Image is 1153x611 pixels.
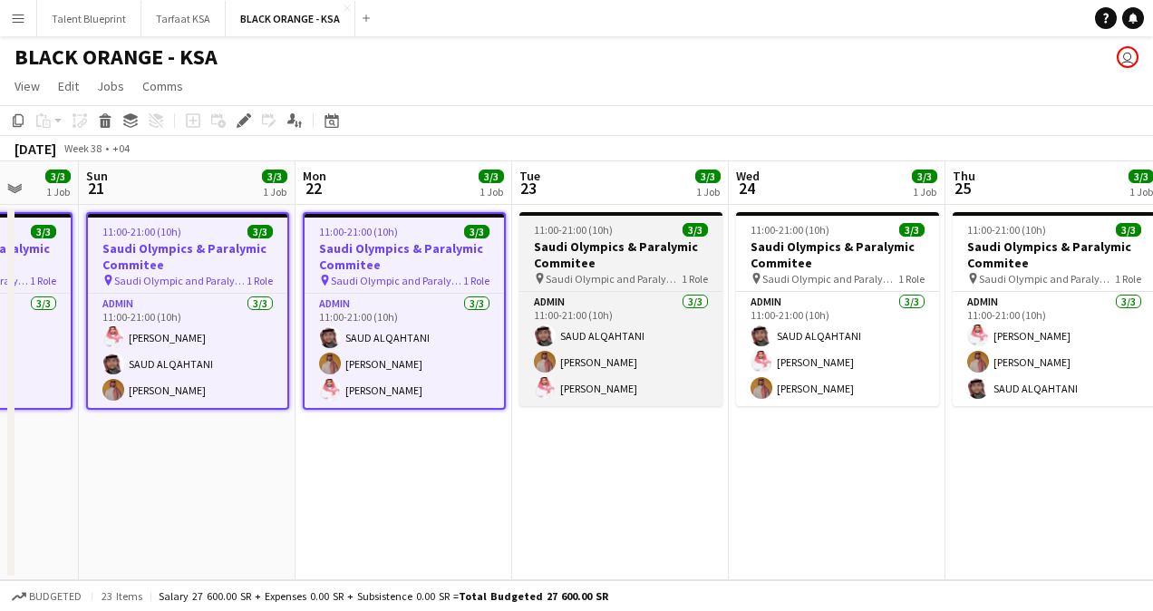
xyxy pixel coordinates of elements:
[979,272,1115,286] span: Saudi Olympic and Paralympic committee
[950,178,975,199] span: 25
[15,140,56,158] div: [DATE]
[953,168,975,184] span: Thu
[695,170,721,183] span: 3/3
[762,272,898,286] span: Saudi Olympic and Paralympic committee
[135,74,190,98] a: Comms
[898,272,925,286] span: 1 Role
[463,274,489,287] span: 1 Role
[141,1,226,36] button: Tarfaat KSA
[736,238,939,271] h3: Saudi Olympics & Paralymic Commitee
[262,170,287,183] span: 3/3
[9,587,84,606] button: Budgeted
[86,168,108,184] span: Sun
[15,78,40,94] span: View
[696,185,720,199] div: 1 Job
[88,294,287,408] app-card-role: Admin3/311:00-21:00 (10h)[PERSON_NAME]SAUD ALQAHTANI[PERSON_NAME]
[15,44,218,71] h1: BLACK ORANGE - KSA
[1117,46,1138,68] app-user-avatar: Abdulwahab Al Hijan
[29,590,82,603] span: Budgeted
[46,185,70,199] div: 1 Job
[1115,272,1141,286] span: 1 Role
[736,168,760,184] span: Wed
[37,1,141,36] button: Talent Blueprint
[247,274,273,287] span: 1 Role
[112,141,130,155] div: +04
[58,78,79,94] span: Edit
[479,170,504,183] span: 3/3
[683,223,708,237] span: 3/3
[263,185,286,199] div: 1 Job
[300,178,326,199] span: 22
[480,185,503,199] div: 1 Job
[31,225,56,238] span: 3/3
[517,178,540,199] span: 23
[60,141,105,155] span: Week 38
[733,178,760,199] span: 24
[102,225,181,238] span: 11:00-21:00 (10h)
[319,225,398,238] span: 11:00-21:00 (10h)
[736,292,939,406] app-card-role: Admin3/311:00-21:00 (10h)SAUD ALQAHTANI[PERSON_NAME][PERSON_NAME]
[51,74,86,98] a: Edit
[226,1,355,36] button: BLACK ORANGE - KSA
[519,238,722,271] h3: Saudi Olympics & Paralymic Commitee
[86,212,289,410] app-job-card: 11:00-21:00 (10h)3/3Saudi Olympics & Paralymic Commitee Saudi Olympic and Paralympic committee1 R...
[913,185,936,199] div: 1 Job
[247,225,273,238] span: 3/3
[899,223,925,237] span: 3/3
[1129,185,1153,199] div: 1 Job
[305,240,504,273] h3: Saudi Olympics & Paralymic Commitee
[303,212,506,410] app-job-card: 11:00-21:00 (10h)3/3Saudi Olympics & Paralymic Commitee Saudi Olympic and Paralympic committee1 R...
[97,78,124,94] span: Jobs
[45,170,71,183] span: 3/3
[90,74,131,98] a: Jobs
[464,225,489,238] span: 3/3
[967,223,1046,237] span: 11:00-21:00 (10h)
[100,589,143,603] span: 23 items
[305,294,504,408] app-card-role: Admin3/311:00-21:00 (10h)SAUD ALQAHTANI[PERSON_NAME][PERSON_NAME]
[912,170,937,183] span: 3/3
[459,589,608,603] span: Total Budgeted 27 600.00 SR
[519,292,722,406] app-card-role: Admin3/311:00-21:00 (10h)SAUD ALQAHTANI[PERSON_NAME][PERSON_NAME]
[546,272,682,286] span: Saudi Olympic and Paralympic committee
[83,178,108,199] span: 21
[682,272,708,286] span: 1 Role
[519,212,722,406] app-job-card: 11:00-21:00 (10h)3/3Saudi Olympics & Paralymic Commitee Saudi Olympic and Paralympic committee1 R...
[7,74,47,98] a: View
[30,274,56,287] span: 1 Role
[736,212,939,406] app-job-card: 11:00-21:00 (10h)3/3Saudi Olympics & Paralymic Commitee Saudi Olympic and Paralympic committee1 R...
[519,168,540,184] span: Tue
[88,240,287,273] h3: Saudi Olympics & Paralymic Commitee
[303,168,326,184] span: Mon
[1116,223,1141,237] span: 3/3
[142,78,183,94] span: Comms
[159,589,608,603] div: Salary 27 600.00 SR + Expenses 0.00 SR + Subsistence 0.00 SR =
[751,223,829,237] span: 11:00-21:00 (10h)
[331,274,463,287] span: Saudi Olympic and Paralympic committee
[114,274,247,287] span: Saudi Olympic and Paralympic committee
[534,223,613,237] span: 11:00-21:00 (10h)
